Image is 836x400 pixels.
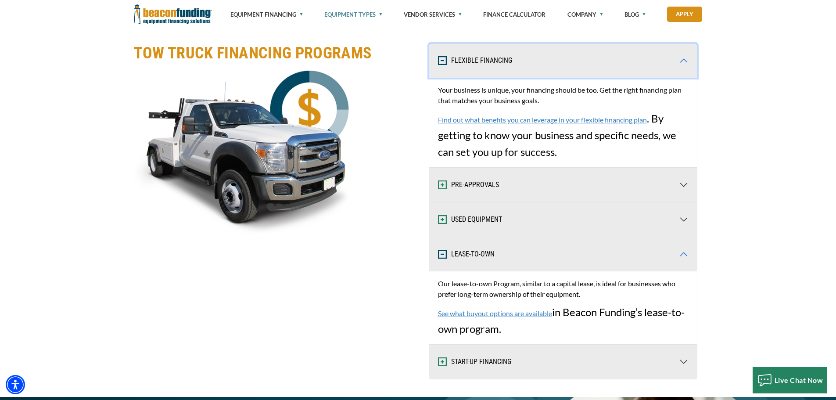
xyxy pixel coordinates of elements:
img: Expand and Collapse Icon [438,215,447,224]
p: Your business is unique, your financing should be too. Get the right financing plan that matches ... [438,85,688,106]
button: USED EQUIPMENT [429,202,697,237]
p: Our lease-to-own Program, similar to a capital lease, is ideal for businesses who prefer long-ter... [438,278,688,299]
img: Expand and Collapse Icon [438,357,447,366]
button: PRE-APPROVALS [429,168,697,202]
img: Expand and Collapse Icon [438,56,447,65]
button: Live Chat Now [753,367,828,393]
button: FLEXIBLE FINANCING [429,43,697,78]
img: Expand and Collapse Icon [438,180,447,189]
div: Accessibility Menu [6,375,25,394]
span: Live Chat Now [775,376,823,384]
a: See what buyout options are available [438,309,552,317]
button: START-UP FINANCING [429,345,697,379]
span: in Beacon Funding’s lease-to-own program. [438,278,688,335]
img: Expand and Collapse Icon [438,250,447,259]
h2: TOW TRUCK FINANCING PROGRAMS [134,43,413,63]
a: Find out what benefits you can leverage in your flexible financing plan [438,115,647,124]
img: Tow Truck [134,70,353,245]
button: LEASE-TO-OWN [429,237,697,271]
a: Apply [667,7,702,22]
span: . By getting to know your business and specific needs, we can set you up for success. [438,85,688,158]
